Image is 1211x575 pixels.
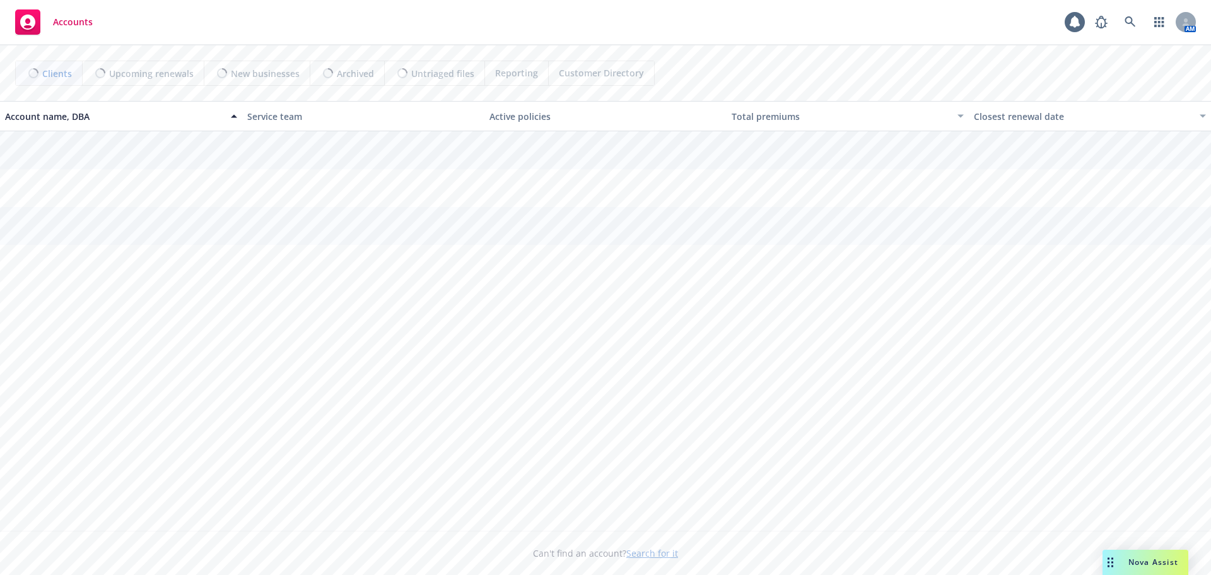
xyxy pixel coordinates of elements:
a: Search for it [626,547,678,559]
span: Can't find an account? [533,547,678,560]
a: Search [1118,9,1143,35]
div: Service team [247,110,479,123]
span: Reporting [495,66,538,80]
div: Active policies [489,110,722,123]
a: Switch app [1147,9,1172,35]
button: Service team [242,101,484,131]
a: Report a Bug [1089,9,1114,35]
span: Nova Assist [1128,557,1178,567]
span: Clients [42,67,72,80]
span: Untriaged files [411,67,474,80]
span: Upcoming renewals [109,67,194,80]
span: Archived [337,67,374,80]
button: Active policies [484,101,727,131]
span: New businesses [231,67,300,80]
span: Customer Directory [559,66,644,80]
span: Accounts [53,17,93,27]
div: Drag to move [1103,550,1118,575]
button: Closest renewal date [969,101,1211,131]
button: Nova Assist [1103,550,1188,575]
div: Closest renewal date [974,110,1192,123]
div: Account name, DBA [5,110,223,123]
button: Total premiums [727,101,969,131]
div: Total premiums [732,110,950,123]
a: Accounts [10,4,98,40]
